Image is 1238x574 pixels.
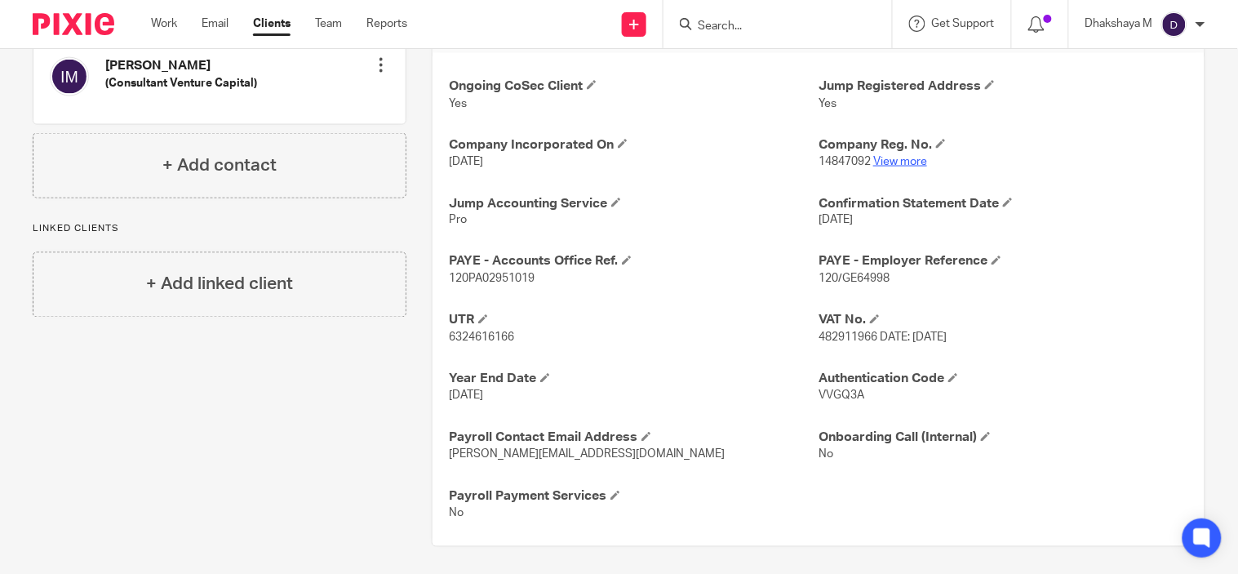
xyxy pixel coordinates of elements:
span: [DATE] [449,390,483,402]
span: 482911966 DATE: [DATE] [819,332,947,344]
a: Team [315,16,342,32]
h4: Company Incorporated On [449,136,819,154]
span: No [449,508,464,519]
h4: + Add contact [162,153,277,178]
span: Yes [449,98,467,109]
span: [PERSON_NAME][EMAIL_ADDRESS][DOMAIN_NAME] [449,449,725,461]
a: Reports [366,16,407,32]
span: VVGQ3A [819,390,864,402]
span: Pro [449,215,467,226]
a: Email [202,16,229,32]
h4: Authentication Code [819,371,1188,388]
span: 14847092 [819,156,871,167]
h4: Jump Registered Address [819,78,1188,95]
span: [DATE] [819,215,853,226]
span: No [819,449,833,461]
a: Work [151,16,177,32]
h4: PAYE - Employer Reference [819,253,1188,270]
h4: [PERSON_NAME] [105,57,257,74]
input: Search [696,20,843,34]
img: Pixie [33,13,114,35]
span: 120PA02951019 [449,274,535,285]
a: View more [873,156,927,167]
h4: VAT No. [819,312,1188,329]
span: 6324616166 [449,332,514,344]
p: Linked clients [33,223,406,236]
p: Dhakshaya M [1085,16,1153,32]
span: Yes [819,98,836,109]
h4: Confirmation Statement Date [819,195,1188,212]
h4: Onboarding Call (Internal) [819,429,1188,447]
h4: Year End Date [449,371,819,388]
img: svg%3E [50,57,89,96]
h4: Ongoing CoSec Client [449,78,819,95]
h4: Company Reg. No. [819,136,1188,154]
a: Clients [253,16,291,32]
h4: + Add linked client [146,272,293,297]
span: 120/GE64998 [819,274,890,285]
h4: PAYE - Accounts Office Ref. [449,253,819,270]
span: [DATE] [449,156,483,167]
h4: Payroll Contact Email Address [449,429,819,447]
h5: (Consultant Venture Capital) [105,75,257,91]
span: Get Support [932,18,995,29]
h4: Payroll Payment Services [449,488,819,505]
h4: Jump Accounting Service [449,195,819,212]
img: svg%3E [1161,11,1187,38]
h4: UTR [449,312,819,329]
